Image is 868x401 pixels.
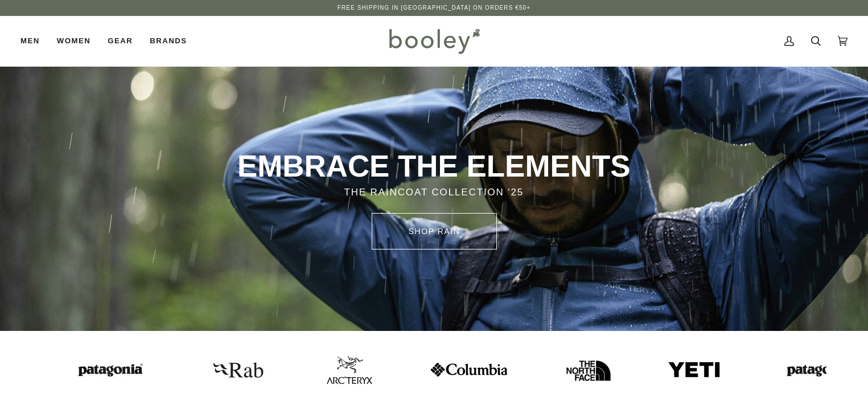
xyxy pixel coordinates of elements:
[20,35,40,47] span: Men
[48,16,99,66] a: Women
[141,16,195,66] a: Brands
[178,148,690,185] p: EMBRACE THE ELEMENTS
[57,35,90,47] span: Women
[384,24,484,58] img: Booley
[372,213,497,249] a: SHOP rain
[338,3,530,13] p: Free Shipping in [GEOGRAPHIC_DATA] on Orders €50+
[108,35,133,47] span: Gear
[99,16,141,66] a: Gear
[178,185,690,200] p: THE RAINCOAT COLLECTION '25
[20,16,48,66] a: Men
[150,35,187,47] span: Brands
